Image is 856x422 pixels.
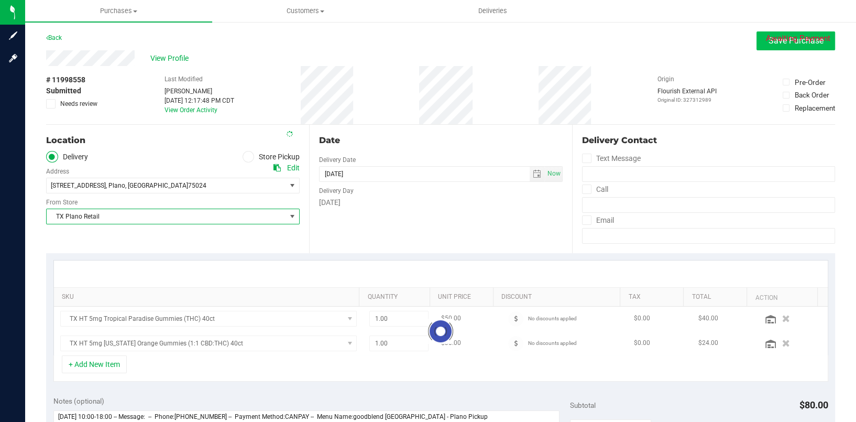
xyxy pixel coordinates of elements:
span: , Plano [106,182,125,189]
span: Set Current date [545,166,563,181]
span: Needs review [60,99,97,109]
label: Delivery [46,151,88,163]
span: select [286,209,299,224]
label: Text Message [582,151,641,166]
a: SKU [62,293,355,301]
label: Call [582,182,608,197]
inline-svg: Log in [8,53,18,63]
span: , [GEOGRAPHIC_DATA] [125,182,188,189]
span: [STREET_ADDRESS] [51,182,106,189]
a: Total [692,293,742,301]
span: TX Plano Retail [47,209,286,224]
div: Pre-Order [794,77,825,88]
span: Subtotal [570,401,596,409]
span: select [530,167,545,181]
label: Email [582,213,614,228]
div: Back Order [794,90,829,100]
div: Copy address to clipboard [273,163,281,174]
span: Purchases [25,6,212,16]
button: + Add New Item [62,355,127,373]
p: Original ID: 327312989 [657,96,717,104]
a: Discount [501,293,616,301]
span: Customers [213,6,399,16]
label: Last Modified [164,74,203,84]
div: [DATE] 12:17:48 PM CDT [164,96,234,105]
button: Save Purchase [756,31,835,50]
a: Quantity [368,293,426,301]
span: Notes (optional) [53,397,104,405]
label: Address [46,167,69,176]
div: Location [46,134,300,147]
th: Action [747,288,817,307]
span: Awaiting Payment [766,33,830,45]
span: $80.00 [799,399,828,410]
span: # 11998558 [46,74,85,85]
label: Delivery Day [319,186,354,196]
span: View Profile [150,53,192,64]
div: Date [319,134,563,147]
a: Back [46,34,62,41]
div: Replacement [794,103,835,113]
label: Origin [657,74,674,84]
div: [DATE] [319,197,563,208]
input: Format: (999) 999-9999 [582,166,835,182]
a: Unit Price [438,293,489,301]
label: Delivery Date [319,155,356,165]
div: Edit [287,163,300,174]
span: 75024 [188,182,206,189]
span: Deliveries [464,6,521,16]
span: select [545,167,562,181]
input: Format: (999) 999-9999 [582,197,835,213]
div: Flourish External API [657,86,717,104]
span: Submitted [46,85,81,96]
div: Delivery Contact [582,134,835,147]
div: [PERSON_NAME] [164,86,234,96]
label: From Store [46,198,78,207]
a: View Order Activity [164,106,217,114]
span: select [286,178,299,193]
inline-svg: Sign up [8,30,18,41]
label: Store Pickup [243,151,300,163]
a: Tax [628,293,679,301]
